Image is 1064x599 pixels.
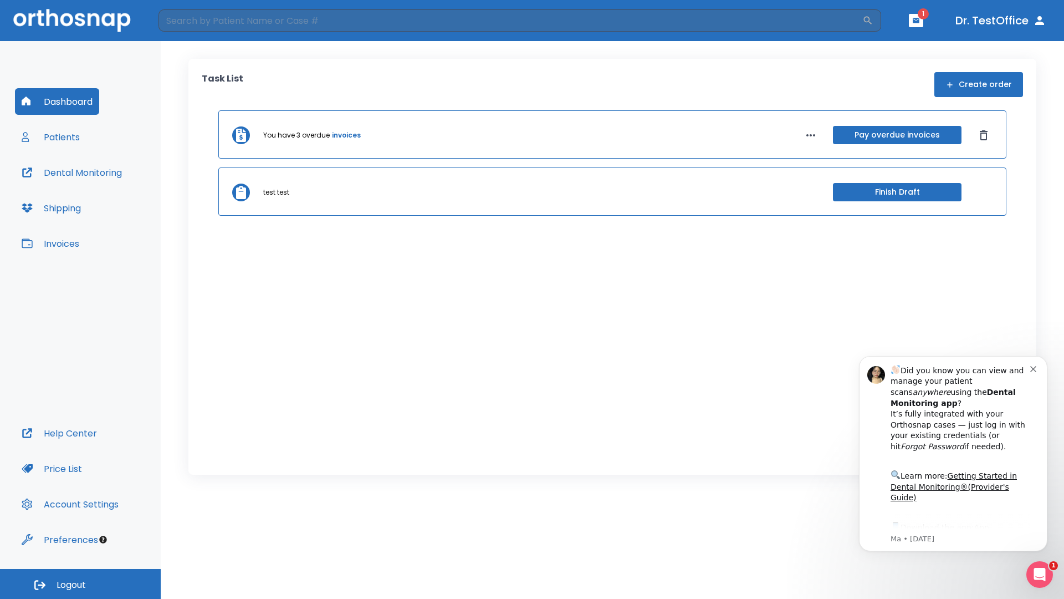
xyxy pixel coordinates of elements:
[15,88,99,115] button: Dashboard
[13,9,131,32] img: Orthosnap
[1026,561,1053,588] iframe: Intercom live chat
[918,8,929,19] span: 1
[1049,561,1058,570] span: 1
[263,130,330,140] p: You have 3 overdue
[15,420,104,446] button: Help Center
[15,159,129,186] button: Dental Monitoring
[15,455,89,482] button: Price List
[15,526,105,553] button: Preferences
[98,535,108,545] div: Tooltip anchor
[934,72,1023,97] button: Create order
[15,491,125,517] button: Account Settings
[975,126,993,144] button: Dismiss
[57,579,86,591] span: Logout
[833,126,961,144] button: Pay overdue invoices
[15,195,88,221] button: Shipping
[263,187,289,197] p: test test
[951,11,1051,31] button: Dr. TestOffice
[842,342,1064,593] iframe: Intercom notifications message
[833,183,961,201] button: Finish Draft
[15,230,86,257] button: Invoices
[202,72,243,97] p: Task List
[15,124,86,150] button: Patients
[332,130,361,140] a: invoices
[158,9,862,32] input: Search by Patient Name or Case #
